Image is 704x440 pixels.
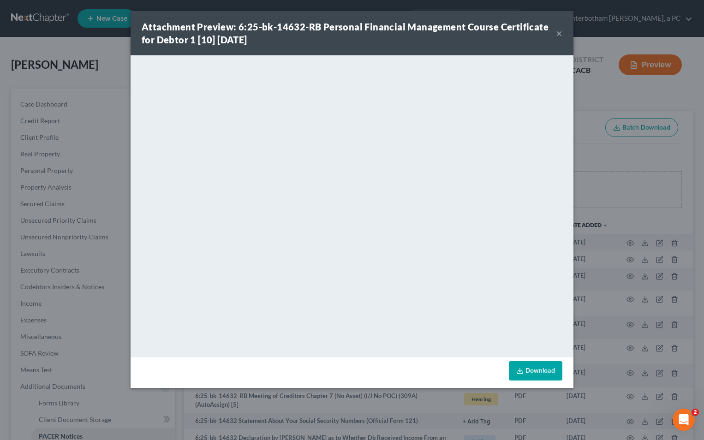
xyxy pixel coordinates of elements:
[509,361,562,381] a: Download
[131,55,573,355] iframe: <object ng-attr-data='[URL][DOMAIN_NAME]' type='application/pdf' width='100%' height='650px'></ob...
[556,28,562,39] button: ×
[673,409,695,431] iframe: Intercom live chat
[692,409,699,416] span: 2
[142,21,549,45] strong: Attachment Preview: 6:25-bk-14632-RB Personal Financial Management Course Certificate for Debtor ...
